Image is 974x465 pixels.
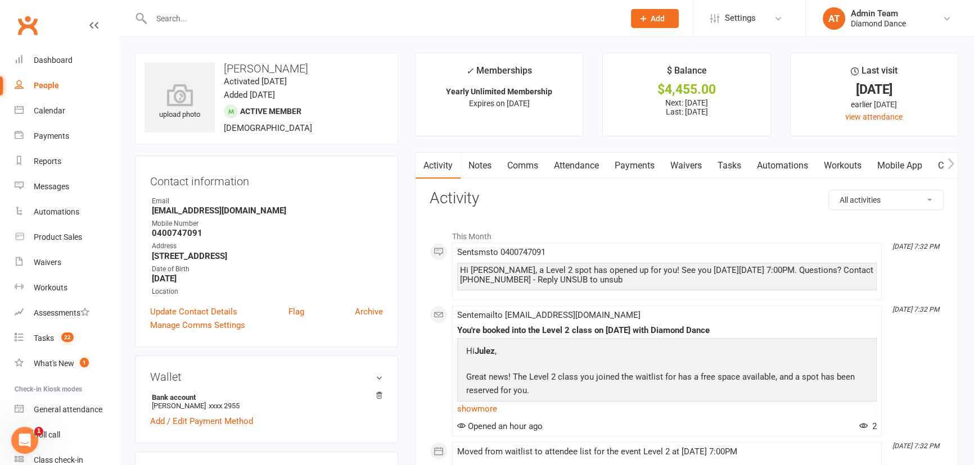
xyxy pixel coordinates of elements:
a: Flag [288,305,304,318]
div: Moved from waitlist to attendee list for the event Level 2 at [DATE] 7:00PM [457,447,877,457]
a: Automations [749,153,816,179]
a: Payments [607,153,662,179]
a: General attendance kiosk mode [15,397,119,422]
div: Memberships [466,63,532,84]
a: Waivers [662,153,710,179]
input: Search... [148,11,616,26]
a: Notes [461,153,499,179]
strong: [DATE] [152,273,383,284]
div: Automations [34,207,79,216]
div: General attendance [34,405,102,414]
a: Update Contact Details [150,305,237,318]
a: show more [457,401,877,417]
span: 2 [859,421,877,431]
strong: Yearly Unlimited Membership [446,87,552,96]
div: People [34,81,59,90]
div: Email [152,196,383,207]
a: Assessments [15,300,119,326]
div: Workouts [34,283,67,292]
a: Product Sales [15,225,119,250]
div: Reports [34,157,61,166]
iframe: Intercom live chat [11,427,38,454]
strong: Julez [475,346,495,356]
a: Payments [15,124,119,149]
strong: Bank account [152,393,377,402]
div: Dashboard [34,56,73,65]
a: Calendar [15,98,119,124]
h3: Wallet [150,371,383,383]
span: 22 [61,332,74,342]
div: Waivers [34,258,61,267]
div: Calendar [34,106,65,115]
div: Roll call [34,430,60,439]
a: Archive [355,305,383,318]
a: Workouts [816,153,869,179]
h3: Activity [430,190,944,207]
h3: Contact information [150,171,383,188]
div: $4,455.00 [613,84,760,95]
strong: [STREET_ADDRESS] [152,251,383,261]
span: Expires on [DATE] [469,99,530,108]
a: Attendance [546,153,607,179]
i: [DATE] 7:32 PM [892,442,939,450]
h3: [PERSON_NAME] [145,62,389,75]
div: What's New [34,359,74,368]
li: [PERSON_NAME] [150,391,383,412]
i: ✓ [466,66,474,76]
div: upload photo [145,84,215,121]
a: Activity [416,153,461,179]
div: Admin Team [851,8,906,19]
div: Diamond Dance [851,19,906,29]
div: Messages [34,182,69,191]
div: earlier [DATE] [801,98,948,111]
span: Settings [725,6,756,31]
span: Sent sms to 0400747091 [457,247,545,257]
p: Hi , [463,344,871,361]
div: $ Balance [666,63,706,84]
div: Last visit [851,63,898,84]
li: This Month [430,225,944,243]
p: Great news! The Level 2 class you joined the waitlist for has a free space available, and a spot ... [463,370,871,400]
strong: 0400747091 [152,228,383,238]
p: Next: [DATE] Last: [DATE] [613,98,760,116]
span: [DEMOGRAPHIC_DATA] [224,123,312,133]
div: Tasks [34,334,54,343]
div: You're booked into the Level 2 class on [DATE] with Diamond Dance [457,326,877,335]
a: What's New1 [15,351,119,376]
span: xxxx 2955 [209,402,240,410]
a: Automations [15,199,119,225]
div: Class check-in [34,455,83,464]
a: Tasks 22 [15,326,119,351]
a: Manage Comms Settings [150,318,245,332]
time: Activated [DATE] [224,76,287,86]
a: Tasks [710,153,749,179]
strong: [EMAIL_ADDRESS][DOMAIN_NAME] [152,206,383,216]
div: Product Sales [34,233,82,241]
a: Roll call [15,422,119,448]
div: Payments [34,131,69,140]
span: Add [651,14,665,23]
button: Add [631,9,679,28]
a: Dashboard [15,48,119,73]
a: Add / Edit Payment Method [150,414,253,428]
span: Opened an hour ago [457,421,543,431]
a: Mobile App [869,153,930,179]
a: Comms [499,153,546,179]
a: People [15,73,119,98]
a: view attendance [845,112,903,121]
div: AT [823,7,845,30]
div: Assessments [34,308,89,317]
i: [DATE] 7:32 PM [892,243,939,250]
div: Address [152,241,383,252]
i: [DATE] 7:32 PM [892,306,939,313]
a: Messages [15,174,119,199]
div: Location [152,286,383,297]
a: Reports [15,149,119,174]
a: Workouts [15,275,119,300]
span: Sent email to [EMAIL_ADDRESS][DOMAIN_NAME] [457,310,641,320]
div: Hi [PERSON_NAME], a Level 2 spot has opened up for you! See you [DATE][DATE] 7:00PM. Questions? C... [460,266,874,285]
div: [DATE] [801,84,948,95]
div: Mobile Number [152,218,383,229]
span: 1 [80,358,89,367]
time: Added [DATE] [224,90,275,100]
